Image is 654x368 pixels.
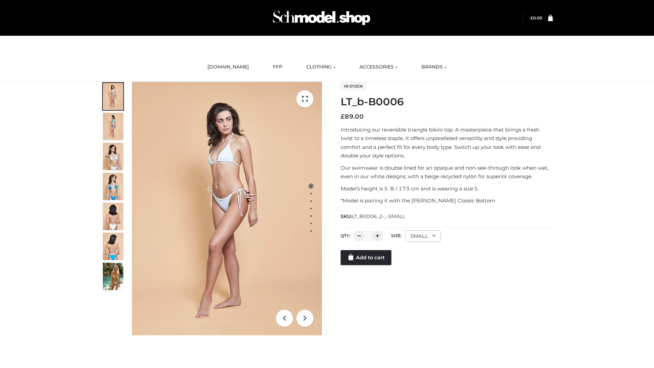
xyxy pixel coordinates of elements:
a: CLOTHING [301,60,341,75]
img: ArielClassicBikiniTop_CloudNine_AzureSky_OW114ECO_1-scaled.jpg [103,83,123,110]
a: £0.00 [530,15,542,20]
img: ArielClassicBikiniTop_CloudNine_AzureSky_OW114ECO_7-scaled.jpg [103,203,123,230]
a: BRANDS [416,60,452,75]
label: QTY: [341,233,350,238]
img: Schmodel Admin 964 [270,4,373,31]
img: Arieltop_CloudNine_AzureSky2.jpg [103,263,123,290]
span: LT_B0006_2-_-SMALL [352,213,405,219]
label: Size: [391,233,402,238]
p: Model’s height is 5 ‘8 / 173 cm and is wearing a size S. [341,184,553,193]
a: ACCESSORIES [354,60,403,75]
bdi: 0.00 [530,15,542,20]
span: £ [341,113,345,120]
img: ArielClassicBikiniTop_CloudNine_AzureSky_OW114ECO_2-scaled.jpg [103,113,123,140]
a: FFP [268,60,287,75]
span: In stock [341,82,366,90]
span: £ [530,15,533,20]
span: SKU: [341,212,406,220]
p: Our swimwear is double lined for an opaque and non-see-through look when wet, even in our white d... [341,164,553,181]
bdi: 89.00 [341,113,364,120]
div: SMALL [405,230,440,242]
p: *Model is pairing it with the [PERSON_NAME] Classic Bottom [341,196,553,205]
img: ArielClassicBikiniTop_CloudNine_AzureSky_OW114ECO_1 [132,82,322,335]
img: ArielClassicBikiniTop_CloudNine_AzureSky_OW114ECO_8-scaled.jpg [103,233,123,260]
a: [DOMAIN_NAME] [202,60,254,75]
img: ArielClassicBikiniTop_CloudNine_AzureSky_OW114ECO_4-scaled.jpg [103,173,123,200]
p: Introducing our reversible triangle bikini top. A masterpiece that brings a fresh twist to a time... [341,125,553,160]
img: ArielClassicBikiniTop_CloudNine_AzureSky_OW114ECO_3-scaled.jpg [103,143,123,170]
h1: LT_b-B0006 [341,96,553,108]
a: Add to cart [341,250,391,265]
